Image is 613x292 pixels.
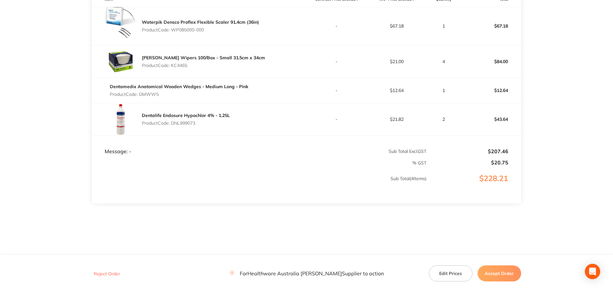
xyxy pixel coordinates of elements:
[427,117,461,122] p: 2
[110,84,248,89] a: Dentamedix Anatomical Wooden Wedges - Medium Long - Pink
[367,59,426,64] p: $21.00
[142,113,230,118] a: Dentalife Endosure Hypochlor 4% - 1.25L
[427,160,508,165] p: $20.75
[92,136,306,155] td: Message: -
[427,23,461,29] p: 1
[142,121,230,126] p: Product Code: DNL999073
[427,88,461,93] p: 1
[105,7,137,45] img: NXgzMHdzZQ
[92,271,122,277] button: Reject Order
[461,112,521,127] p: $43.64
[307,59,367,64] p: -
[478,265,521,281] button: Accept Order
[427,148,508,154] p: $207.46
[307,88,367,93] p: -
[461,18,521,34] p: $67.18
[367,23,426,29] p: $67.18
[427,174,521,196] p: $228.21
[110,92,248,97] p: Product Code: DMWW5
[367,88,426,93] p: $12.64
[307,117,367,122] p: -
[92,176,426,194] p: Sub Total ( 4 Items)
[142,55,265,61] a: [PERSON_NAME] Wipers 100/Box - Small 31.5cm x 34cm
[105,103,137,135] img: eGR6bzEweA
[307,149,426,154] p: Sub Total Excl. GST
[367,117,426,122] p: $21.82
[142,63,265,68] p: Product Code: KC4465
[307,23,367,29] p: -
[585,264,600,279] div: Open Intercom Messenger
[142,27,259,32] p: Product Code: WP085000-000
[429,265,472,281] button: Edit Prices
[92,160,426,165] p: % GST
[461,83,521,98] p: $12.64
[105,46,137,78] img: bXZrbGQ5Zw
[142,19,259,25] a: Waterpik Densco Proflex Flexible Scaler 91.4cm (36in)
[461,54,521,69] p: $84.00
[230,270,384,276] p: For Healthware Australia [PERSON_NAME] Supplier to action
[427,59,461,64] p: 4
